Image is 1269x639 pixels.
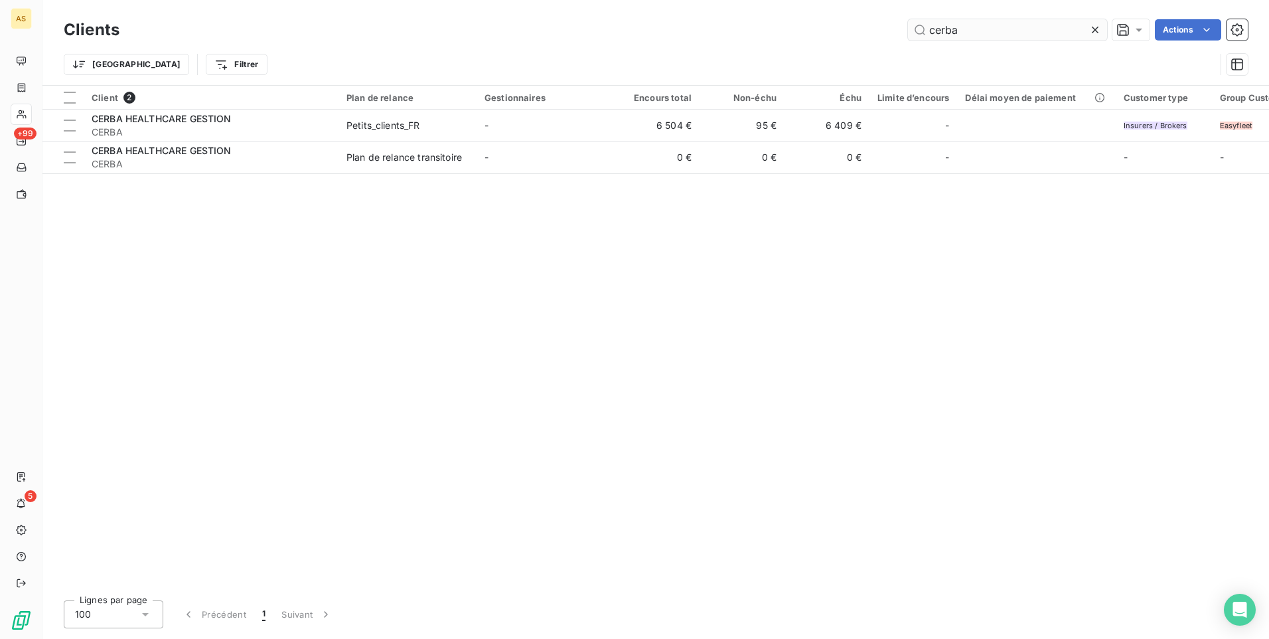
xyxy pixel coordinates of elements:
div: Encours total [623,92,692,103]
span: CERBA HEALTHCARE GESTION [92,113,232,124]
input: Rechercher [908,19,1107,41]
div: Limite d’encours [877,92,949,103]
span: - [945,119,949,132]
span: 2 [123,92,135,104]
div: Open Intercom Messenger [1224,594,1256,626]
button: Suivant [273,600,340,628]
div: Petits_clients_FR [346,119,420,132]
button: 1 [254,600,273,628]
button: Actions [1155,19,1221,41]
span: 1 [262,608,265,621]
span: Insurers / Brokers [1124,122,1187,130]
span: CERBA [92,157,331,171]
span: Easyfleet [1220,122,1252,130]
div: Customer type [1124,92,1204,103]
span: - [1220,151,1224,163]
span: Client [92,92,118,103]
td: 0 € [700,141,784,173]
h3: Clients [64,18,119,42]
span: - [485,151,488,163]
td: 0 € [615,141,700,173]
td: 6 409 € [784,110,869,141]
button: Précédent [174,600,254,628]
img: Logo LeanPay [11,610,32,631]
button: [GEOGRAPHIC_DATA] [64,54,189,75]
span: - [1124,151,1128,163]
span: 5 [25,490,37,502]
span: - [485,120,488,131]
a: +99 [11,130,31,151]
span: 100 [75,608,91,621]
span: - [945,151,949,164]
div: Non-échu [708,92,777,103]
td: 95 € [700,110,784,141]
div: Gestionnaires [485,92,607,103]
div: Délai moyen de paiement [965,92,1107,103]
td: 0 € [784,141,869,173]
td: 6 504 € [615,110,700,141]
span: +99 [14,128,37,139]
div: Plan de relance [346,92,469,103]
button: Filtrer [206,54,267,75]
div: Échu [792,92,861,103]
span: CERBA [92,126,331,139]
div: AS [11,8,32,29]
span: CERBA HEALTHCARE GESTION [92,145,232,156]
div: Plan de relance transitoire [346,151,462,164]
